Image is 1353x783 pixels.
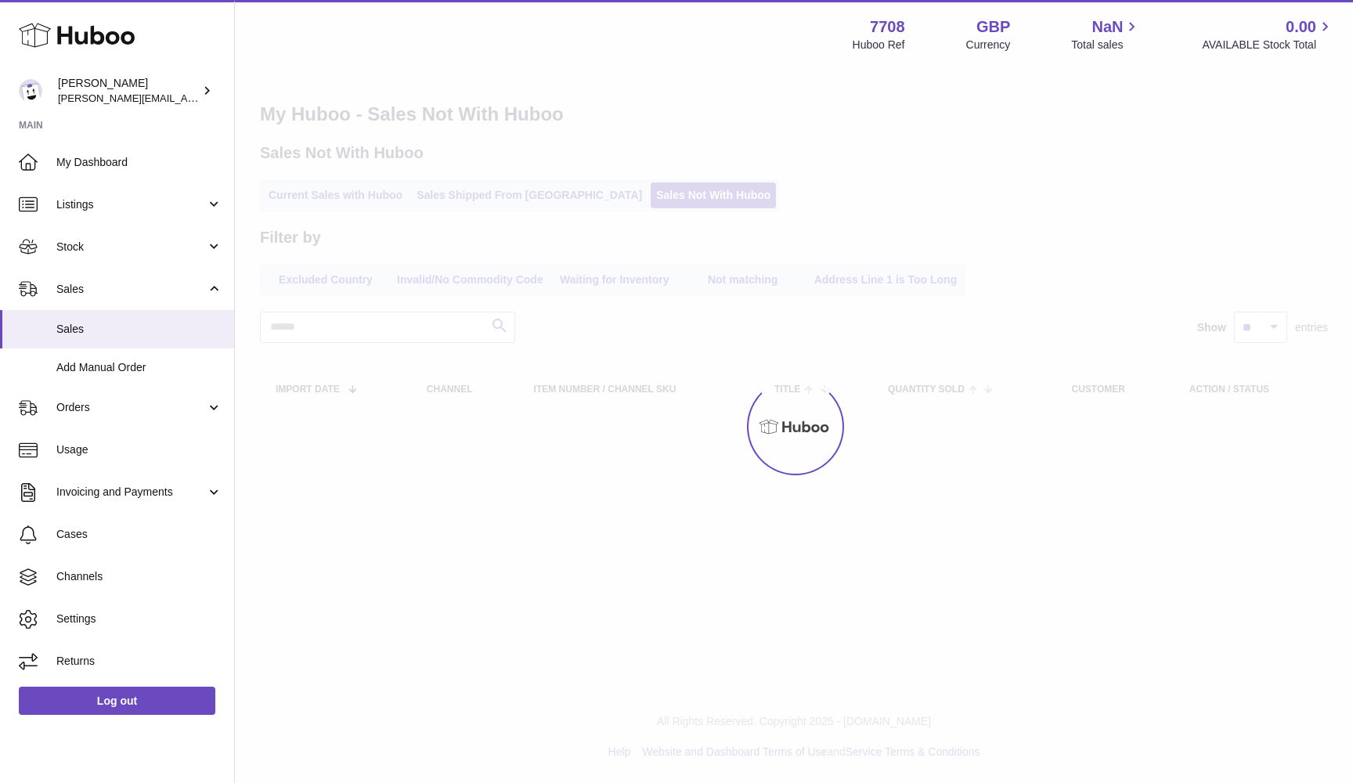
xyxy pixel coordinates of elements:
strong: 7708 [870,16,905,38]
span: Returns [56,654,222,669]
a: NaN Total sales [1071,16,1141,52]
a: Log out [19,687,215,715]
span: Sales [56,322,222,337]
span: 0.00 [1286,16,1316,38]
span: Cases [56,527,222,542]
span: Channels [56,569,222,584]
span: Usage [56,442,222,457]
span: Orders [56,400,206,415]
span: [PERSON_NAME][EMAIL_ADDRESS][DOMAIN_NAME] [58,92,314,104]
img: victor@erbology.co [19,79,42,103]
a: 0.00 AVAILABLE Stock Total [1202,16,1334,52]
span: Invoicing and Payments [56,485,206,500]
span: Add Manual Order [56,360,222,375]
span: AVAILABLE Stock Total [1202,38,1334,52]
span: My Dashboard [56,155,222,170]
span: Sales [56,282,206,297]
span: Listings [56,197,206,212]
span: Settings [56,612,222,626]
div: [PERSON_NAME] [58,76,199,106]
strong: GBP [976,16,1010,38]
span: NaN [1091,16,1123,38]
div: Currency [966,38,1011,52]
span: Total sales [1071,38,1141,52]
div: Huboo Ref [853,38,905,52]
span: Stock [56,240,206,254]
